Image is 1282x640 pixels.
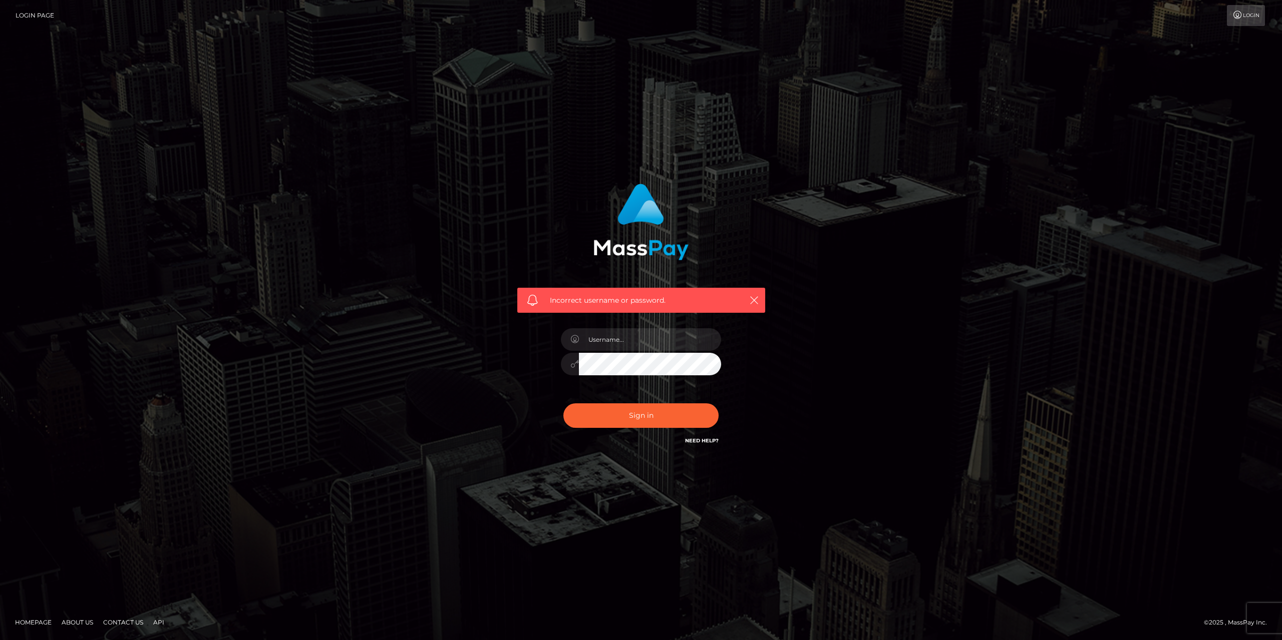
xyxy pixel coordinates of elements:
[563,403,719,428] button: Sign in
[149,614,168,630] a: API
[11,614,56,630] a: Homepage
[685,437,719,444] a: Need Help?
[550,295,733,306] span: Incorrect username or password.
[58,614,97,630] a: About Us
[593,184,689,260] img: MassPay Login
[16,5,54,26] a: Login Page
[99,614,147,630] a: Contact Us
[1227,5,1265,26] a: Login
[1204,617,1274,628] div: © 2025 , MassPay Inc.
[579,328,721,351] input: Username...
